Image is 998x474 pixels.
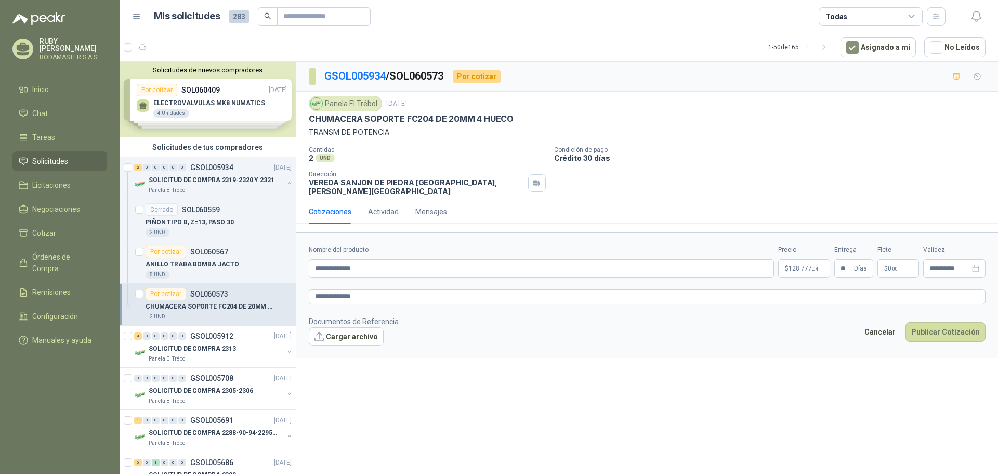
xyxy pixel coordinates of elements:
[274,458,292,468] p: [DATE]
[143,417,151,424] div: 0
[309,327,384,346] button: Cargar archivo
[768,39,832,56] div: 1 - 50 de 165
[274,331,292,341] p: [DATE]
[554,153,994,162] p: Crédito 30 días
[854,260,867,277] span: Días
[161,417,168,424] div: 0
[152,332,160,340] div: 0
[190,248,228,255] p: SOL060567
[859,322,901,342] button: Cancelar
[152,459,160,466] div: 1
[134,161,294,195] a: 2 0 0 0 0 0 GSOL005934[DATE] Company LogoSOLICITUD DE COMPRA 2319-2320 Y 2321Panela El Trébol
[12,306,107,326] a: Configuración
[149,175,274,185] p: SOLICITUD DE COMPRA 2319-2320 Y 2321
[778,245,830,255] label: Precio
[146,246,186,258] div: Por cotizar
[120,284,296,326] a: Por cotizarSOL060573CHUMACERA SOPORTE FC204 DE 20MM 4 HUECO2 UND
[554,146,994,153] p: Condición de pago
[154,9,220,24] h1: Mis solicitudes
[12,199,107,219] a: Negociaciones
[134,372,294,405] a: 0 0 0 0 0 0 GSOL005708[DATE] Company LogoSOLICITUD DE COMPRA 2305-2306Panela El Trébol
[134,389,147,401] img: Company Logo
[32,132,55,143] span: Tareas
[12,12,65,25] img: Logo peakr
[12,247,107,278] a: Órdenes de Compra
[316,154,335,162] div: UND
[169,417,177,424] div: 0
[32,203,80,215] span: Negociaciones
[134,164,142,171] div: 2
[32,251,97,274] span: Órdenes de Compra
[143,332,151,340] div: 0
[134,332,142,340] div: 4
[120,62,296,137] div: Solicitudes de nuevos compradoresPor cotizarSOL060409[DATE] ELECTROVALVULAS MK8 NUMATICS4 Unidade...
[311,98,322,109] img: Company Logo
[190,417,233,424] p: GSOL005691
[888,265,898,272] span: 0
[274,163,292,173] p: [DATE]
[120,241,296,284] a: Por cotizarSOL060567ANILLO TRABA BOMBA JACTO5 UND
[146,288,186,300] div: Por cotizar
[178,459,186,466] div: 0
[368,206,399,217] div: Actividad
[124,66,292,74] button: Solicitudes de nuevos compradores
[32,180,71,191] span: Licitaciones
[834,245,873,255] label: Entrega
[152,164,160,171] div: 0
[40,37,107,52] p: RUBY [PERSON_NAME]
[32,287,71,298] span: Remisiones
[386,99,407,109] p: [DATE]
[146,217,234,227] p: PIÑON TIPO B, Z=13, PASO 30
[891,266,898,272] span: ,00
[453,70,501,83] div: Por cotizar
[134,417,142,424] div: 1
[146,260,239,270] p: ANILLO TRABA BOMBA JACTO
[178,417,186,424] div: 0
[169,375,177,382] div: 0
[161,164,168,171] div: 0
[120,137,296,157] div: Solicitudes de tus compradores
[12,151,107,171] a: Solicitudes
[264,12,271,20] span: search
[149,355,187,363] p: Panela El Trébol
[309,146,546,153] p: Cantidad
[841,37,916,57] button: Asignado a mi
[146,203,178,216] div: Cerrado
[161,332,168,340] div: 0
[178,375,186,382] div: 0
[149,439,187,447] p: Panela El Trébol
[229,10,249,23] span: 283
[789,265,818,272] span: 128.777
[134,459,142,466] div: 6
[32,156,68,167] span: Solicitudes
[877,245,919,255] label: Flete
[324,68,444,84] p: / SOL060573
[877,259,919,278] p: $ 0,00
[12,104,107,123] a: Chat
[146,302,275,312] p: CHUMACERA SOPORTE FC204 DE 20MM 4 HUECO
[32,108,48,119] span: Chat
[190,332,233,340] p: GSOL005912
[143,375,151,382] div: 0
[190,164,233,171] p: GSOL005934
[825,11,847,22] div: Todas
[32,335,91,346] span: Manuales y ayuda
[169,459,177,466] div: 0
[143,459,151,466] div: 0
[40,54,107,60] p: RODAMASTER S.A.S.
[134,347,147,359] img: Company Logo
[309,153,313,162] p: 2
[149,428,278,438] p: SOLICITUD DE COMPRA 2288-90-94-2295-96-2301-02-04
[12,283,107,302] a: Remisiones
[169,332,177,340] div: 0
[190,375,233,382] p: GSOL005708
[309,126,986,138] p: TRANSM DE POTENCIA
[161,375,168,382] div: 0
[309,113,514,124] p: CHUMACERA SOPORTE FC204 DE 20MM 4 HUECO
[149,344,236,354] p: SOLICITUD DE COMPRA 2313
[149,397,187,405] p: Panela El Trébol
[309,178,524,196] p: VEREDA SANJON DE PIEDRA [GEOGRAPHIC_DATA] , [PERSON_NAME][GEOGRAPHIC_DATA]
[152,417,160,424] div: 0
[146,228,169,237] div: 2 UND
[146,313,169,321] div: 2 UND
